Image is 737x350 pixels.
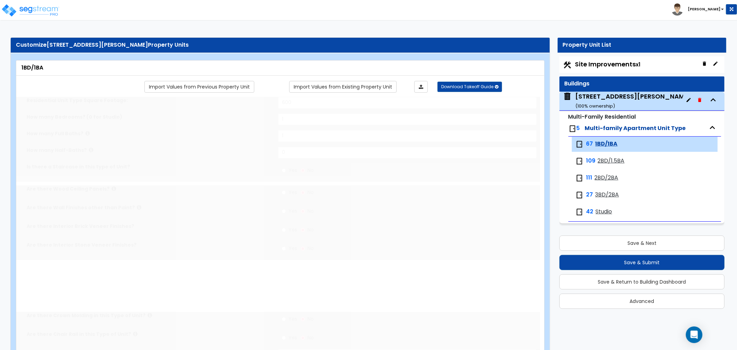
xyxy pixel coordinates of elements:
label: Are there Interior Stone Veneer Finishes? [27,241,273,248]
img: door.png [575,174,584,182]
label: Are there Wall Finishes other than Paint? [27,204,273,211]
small: ( 100 % ownership) [575,103,615,109]
span: 902 N Charles & 900 Linden Ave [563,92,683,110]
i: click for more info! [148,313,152,318]
span: No [308,315,314,322]
input: No [301,334,305,342]
span: No [308,226,314,233]
button: Save & Return to Building Dashboard [559,274,725,289]
span: 3BD/2BA [595,191,619,199]
input: Yes [282,334,286,342]
img: door.png [575,157,584,165]
span: 2BD/2BA [595,174,618,182]
span: No [308,189,314,196]
span: No [308,208,314,214]
div: Open Intercom Messenger [686,326,702,343]
button: Save & Next [559,236,725,251]
span: 67 [586,140,593,148]
label: Are there Chair Rail in this Type of Unit? [27,331,273,338]
small: x1 [636,61,641,68]
span: Yes [289,315,297,322]
a: Import the dynamic attribute values from previous properties. [144,81,254,93]
a: Import the dynamic attribute values from existing properties. [289,81,397,93]
span: Yes [289,189,297,196]
span: 27 [586,191,593,199]
label: Residential Unit Type Square Footage: [27,97,273,104]
input: No [301,189,305,196]
div: Customize Property Units [16,41,545,49]
span: 5 [577,124,580,132]
button: Download Takeoff Guide [437,82,502,92]
input: No [301,315,305,323]
div: 1BD/1BA [21,64,539,72]
input: No [301,226,305,234]
img: avatar.png [671,3,683,16]
input: Yes [282,189,286,196]
span: No [308,167,314,174]
i: click for more info! [133,331,138,337]
span: Yes [289,167,297,174]
label: How many Half-Baths? [27,147,273,154]
i: click for more info! [85,131,90,136]
span: Yes [289,226,297,233]
label: How many Full Baths? [27,130,273,137]
input: Yes [282,226,286,234]
div: Buildings [565,80,719,88]
span: 111 [586,174,593,182]
span: Yes [289,334,297,341]
img: door.png [568,125,577,133]
i: click for more info! [89,147,93,153]
input: Yes [282,245,286,252]
div: Property Unit List [563,41,721,49]
span: No [308,334,314,341]
input: No [301,245,305,252]
span: 1BD/1BA [595,140,618,148]
button: Save & Submit [559,255,725,270]
img: logo_pro_r.png [1,3,60,17]
span: Studio [596,208,612,216]
input: Yes [282,208,286,215]
label: Are there Interior Brick Veneer Finishes? [27,223,273,230]
div: [STREET_ADDRESS][PERSON_NAME] [575,92,691,110]
img: door.png [575,140,584,148]
img: door.png [575,191,584,199]
span: No [308,245,314,252]
span: Yes [289,208,297,214]
i: click for more info! [137,205,141,210]
label: Are there Crown Molding in this Type of Unit? [27,312,273,319]
button: Advanced [559,294,725,309]
img: Construction.png [563,61,572,70]
span: 42 [586,208,594,216]
input: No [301,167,305,174]
span: [STREET_ADDRESS][PERSON_NAME] [47,41,148,49]
span: Yes [289,245,297,252]
img: door.png [575,208,584,216]
span: Multi-family Apartment Unit Type [585,124,686,132]
i: click for more info! [112,186,116,191]
a: Import the dynamic attributes value through Excel sheet [414,81,428,93]
span: Download Takeoff Guide [441,84,493,90]
span: 109 [586,157,596,165]
input: Yes [282,167,286,174]
label: How many Bedrooms? (0 for Studio) [27,113,273,120]
img: building.svg [563,92,572,101]
label: Is there a Staircase in this type of Unit? [27,163,273,170]
b: [PERSON_NAME] [688,7,720,12]
input: Yes [282,315,286,323]
small: Multi-Family Residential [568,113,636,121]
input: No [301,208,305,215]
span: Site Improvements [575,60,641,68]
span: 2BD/1.5BA [598,157,625,165]
label: Are there Wood Ceiling Panels? [27,185,273,192]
